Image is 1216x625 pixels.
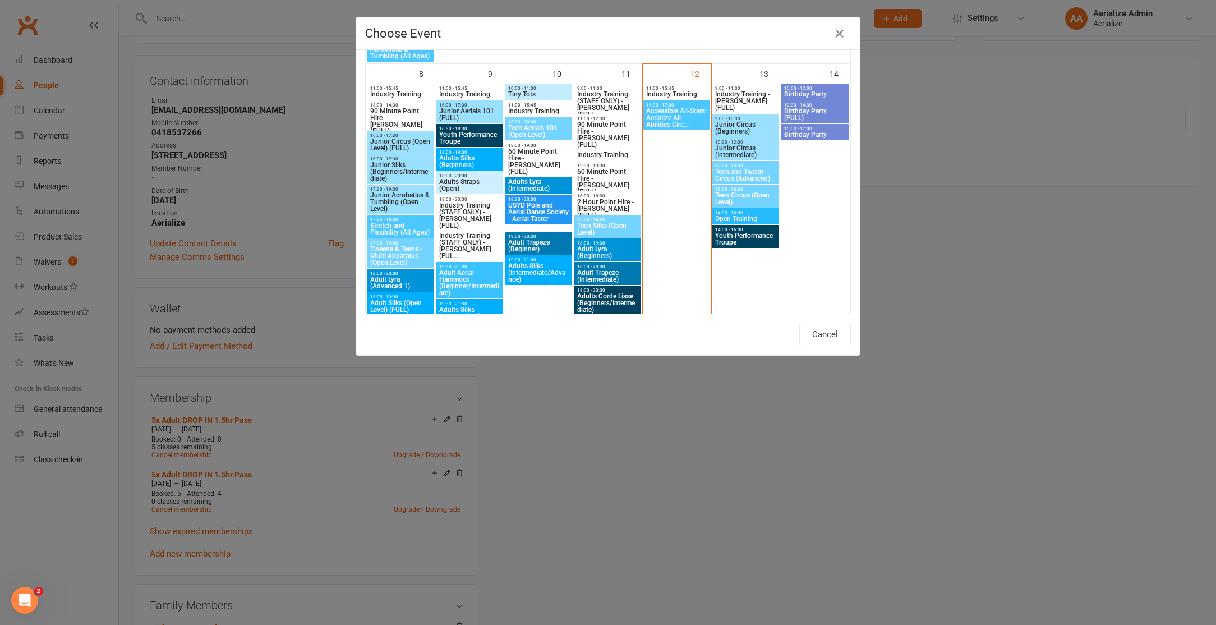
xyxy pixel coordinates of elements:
[370,108,431,135] span: 90 Minute Point Hire - [PERSON_NAME] (FULL)
[831,25,849,43] button: Close
[370,86,431,91] span: 11:00 - 15:45
[370,91,431,98] span: Industry Training
[439,269,500,296] span: Adult Aerial Hammock (Beginner/Intermediate)
[715,232,776,246] span: Youth Performance Troupe
[784,126,846,131] span: 15:00 - 17:00
[439,178,500,192] span: Adults Straps (Open)
[439,197,500,202] span: 18:00 - 20:00
[577,116,638,121] span: 11:00 - 12:30
[370,157,431,162] span: 16:00 - 17:30
[439,131,500,145] span: Youth Performance Troupe
[715,140,776,145] span: 10:30 - 12:00
[370,276,431,289] span: Adult Lyra (Advanced 1)
[370,46,431,59] span: Acrobatics & Tumbling (All Ages)
[508,103,569,108] span: 11:00 - 15:45
[508,91,569,98] span: Tiny Tots
[577,91,638,118] span: Industry Training (STAFF ONLY) - [PERSON_NAME] (FULL...
[577,151,638,158] span: Industry Training
[508,108,569,114] span: Industry Training
[799,323,851,346] button: Cancel
[439,301,500,306] span: 19:30 - 21:30
[439,91,500,98] span: Industry Training
[621,64,642,82] div: 11
[508,120,569,125] span: 16:30 - 18:00
[370,300,431,313] span: Adult Silks (Open Level) (FULL)
[577,288,638,293] span: 18:00 - 20:00
[715,168,776,182] span: Teen and Tween Circus (Advanced)
[439,264,500,269] span: 19:30 - 21:00
[577,264,638,269] span: 18:00 - 20:00
[508,148,569,175] span: 60 Minute Point Hire - [PERSON_NAME] (FULL)
[784,103,846,108] span: 12:30 - 14:30
[439,232,500,259] span: Industry Training (STAFF ONLY) - [PERSON_NAME] (FUL...
[508,239,569,252] span: Adult Trapeze (Beginner)
[715,145,776,158] span: Junior Circus (Intermediate)
[370,138,431,151] span: Junior Circus (Open Level) (FULL)
[690,64,711,82] div: 12
[784,131,846,138] span: Birthday Party
[439,103,500,108] span: 16:00 - 17:30
[370,187,431,192] span: 17:30 - 19:00
[439,150,500,155] span: 18:00 - 19:30
[439,306,500,320] span: Adults Silks (Intermediate)
[439,155,500,168] span: Adults Silks (Beginners)
[577,121,638,148] span: 90 Minute Point Hire - [PERSON_NAME] (FULL)
[577,199,638,219] span: 2 Hour Point Hire - [PERSON_NAME] (FULL)
[552,64,573,82] div: 10
[439,126,500,131] span: 16:30 - 18:30
[577,241,638,246] span: 18:00 - 19:30
[577,168,638,195] span: 60 Minute Point Hire - [PERSON_NAME] (FULL)
[830,64,850,82] div: 14
[508,125,569,138] span: Teen Aerials 101 (Open Level)
[715,91,776,111] span: Industry Training - [PERSON_NAME] (FULL)
[577,163,638,168] span: 12:30 - 13:30
[715,121,776,135] span: Junior Circus (Beginners)
[784,91,846,98] span: Birthday Party
[646,91,707,98] span: Industry Training
[715,227,776,232] span: 14:00 - 16:00
[370,295,431,300] span: 18:00 - 19:30
[715,116,776,121] span: 9:00 - 10:30
[508,178,569,192] span: Adults Lyra (Intermediate)
[439,108,500,121] span: Junior Aerials 101 (FULL)
[508,197,569,202] span: 18:30 - 20:00
[439,173,500,178] span: 18:00 - 20:00
[577,293,638,313] span: Adults Corde Lisse (Beginners/Intermediate)
[508,263,569,283] span: Adults Silks (Intermediate/Advance)
[370,222,431,236] span: Stretch and Flexibility (All Ages)
[715,86,776,91] span: 9:00 - 11:00
[419,64,435,82] div: 8
[646,86,707,91] span: 11:00 - 15:45
[508,86,569,91] span: 10:00 - 11:00
[577,222,638,236] span: Teen Silks (Open Level)
[577,194,638,199] span: 16:00 - 18:00
[577,269,638,283] span: Adult Trapeze (Intermediate)
[508,258,569,263] span: 19:00 - 21:00
[439,86,500,91] span: 11:00 - 15:45
[34,587,43,596] span: 2
[439,202,500,229] span: Industry Training (STAFF ONLY) - [PERSON_NAME] (FULL)
[508,234,569,239] span: 19:00 - 20:30
[577,217,638,222] span: 16:30 - 18:00
[370,217,431,222] span: 17:30 - 18:30
[370,271,431,276] span: 18:00 - 20:00
[646,108,707,128] span: Accessible All-Stars: Aerialize All-Abilities Circ...
[577,246,638,259] span: Adult Lyra (Beginners)
[715,163,776,168] span: 12:00 - 13:30
[370,133,431,138] span: 16:00 - 17:30
[508,202,569,222] span: USYD Pole and Aerial Dance Society - Aerial Taster
[759,64,780,82] div: 13
[715,210,776,215] span: 14:00 - 16:00
[508,143,569,148] span: 18:00 - 19:00
[370,162,431,182] span: Junior Silks (Beginners/Intermediate)
[715,215,776,222] span: Open Training
[365,26,851,40] h4: Choose Event
[715,187,776,192] span: 12:00 - 13:30
[715,192,776,205] span: Teen Circus (Open Level)
[488,64,504,82] div: 9
[11,587,38,614] iframe: Intercom live chat
[784,86,846,91] span: 10:00 - 12:00
[370,103,431,108] span: 13:00 - 14:30
[577,86,638,91] span: 9:00 - 11:00
[784,108,846,121] span: Birthday Party (FULL)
